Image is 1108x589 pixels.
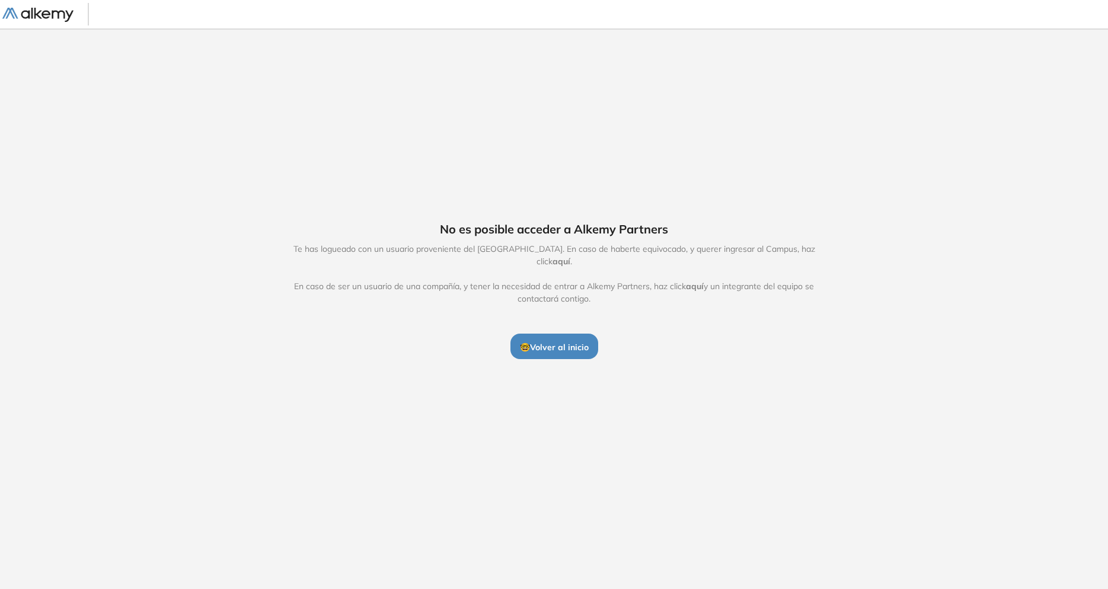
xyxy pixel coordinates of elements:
[520,342,589,353] span: 🤓 Volver al inicio
[440,220,668,238] span: No es posible acceder a Alkemy Partners
[510,334,598,358] button: 🤓Volver al inicio
[281,243,828,305] span: Te has logueado con un usuario proveniente del [GEOGRAPHIC_DATA]. En caso de haberte equivocado, ...
[2,8,74,23] img: Logo
[686,281,704,292] span: aquí
[553,256,570,267] span: aquí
